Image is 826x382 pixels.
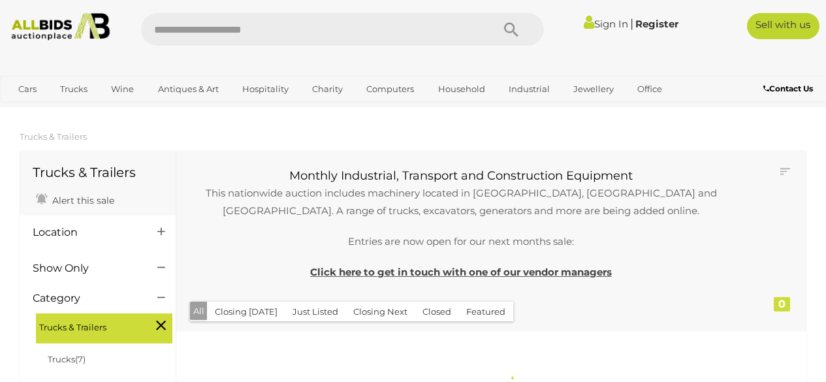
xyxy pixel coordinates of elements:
[500,78,558,100] a: Industrial
[39,317,137,335] span: Trucks & Trailers
[285,302,346,322] button: Just Listed
[310,266,612,278] a: Click here to get in touch with one of our vendor managers
[150,78,227,100] a: Antiques & Art
[20,131,87,142] a: Trucks & Trailers
[358,78,422,100] a: Computers
[199,170,723,183] h3: Monthly Industrial, Transport and Construction Equipment
[304,78,351,100] a: Charity
[33,227,138,238] h4: Location
[479,13,544,46] button: Search
[33,189,118,209] a: Alert this sale
[60,100,170,121] a: [GEOGRAPHIC_DATA]
[458,302,513,322] button: Featured
[10,100,54,121] a: Sports
[103,78,142,100] a: Wine
[763,84,813,93] b: Contact Us
[75,354,86,364] span: (7)
[48,354,86,364] a: Trucks(7)
[49,195,114,206] span: Alert this sale
[190,302,208,321] button: All
[747,13,819,39] a: Sell with us
[33,263,138,274] h4: Show Only
[6,13,115,40] img: Allbids.com.au
[584,18,628,30] a: Sign In
[199,184,723,219] p: This nationwide auction includes machinery located in [GEOGRAPHIC_DATA], [GEOGRAPHIC_DATA] and [G...
[199,232,723,250] p: Entries are now open for our next months sale:
[33,165,163,180] h1: Trucks & Trailers
[774,297,790,311] div: 0
[630,16,633,31] span: |
[234,78,297,100] a: Hospitality
[763,82,816,96] a: Contact Us
[10,78,45,100] a: Cars
[345,302,415,322] button: Closing Next
[629,78,671,100] a: Office
[33,293,138,304] h4: Category
[430,78,494,100] a: Household
[207,302,285,322] button: Closing [DATE]
[52,78,96,100] a: Trucks
[565,78,622,100] a: Jewellery
[415,302,459,322] button: Closed
[635,18,678,30] a: Register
